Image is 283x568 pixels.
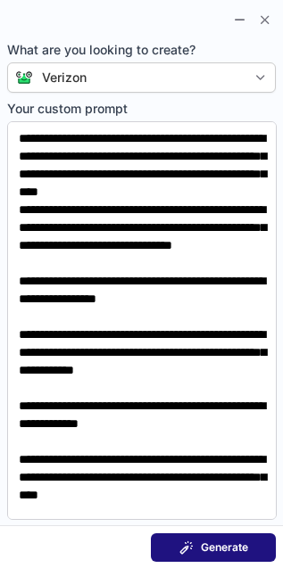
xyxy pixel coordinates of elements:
span: Your custom prompt [7,100,277,118]
img: Connie from ContactOut [8,70,33,85]
div: Verizon [42,69,87,86]
span: What are you looking to create? [7,41,276,59]
span: Generate [201,540,248,555]
button: Generate [151,533,276,562]
textarea: Your custom prompt [7,121,277,520]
